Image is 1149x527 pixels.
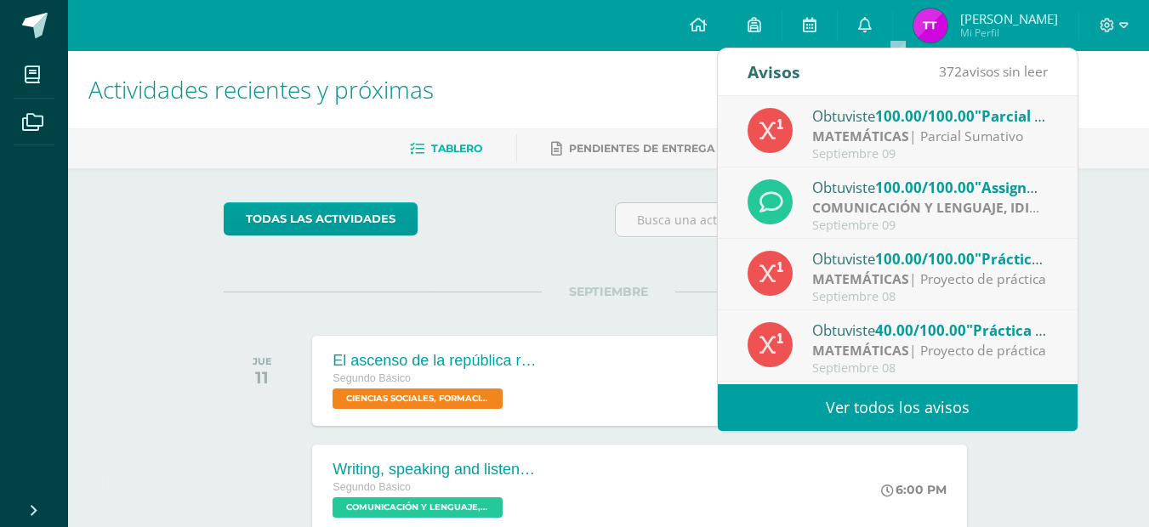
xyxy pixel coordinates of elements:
span: "Parcial Sumativo" [975,106,1107,126]
span: Tablero [431,142,482,155]
a: Ver todos los avisos [718,384,1078,431]
div: | Guided Practice [812,198,1049,218]
strong: COMUNICACIÓN Y LENGUAJE, IDIOMA EXTRANJERO [812,198,1148,217]
div: El ascenso de la república romana [333,352,537,370]
div: Septiembre 09 [812,218,1049,233]
div: Obtuviste en [812,247,1049,269]
img: 2013d08d7dde7c9acbb66dc09b9b8cbe.png [913,8,947,42]
a: todas las Actividades [224,202,418,235]
a: Pendientes de entrega [551,135,714,162]
div: | Proyecto de práctica [812,341,1049,360]
span: [PERSON_NAME] [960,10,1058,27]
span: avisos sin leer [939,62,1048,81]
a: Tablero [410,135,482,162]
div: 11 [253,367,272,388]
input: Busca una actividad próxima aquí... [616,203,993,236]
div: Obtuviste en [812,105,1049,127]
div: Septiembre 08 [812,361,1049,376]
span: 100.00/100.00 [875,106,975,126]
div: Obtuviste en [812,176,1049,198]
div: Obtuviste en [812,319,1049,341]
strong: MATEMÁTICAS [812,341,909,360]
div: | Parcial Sumativo [812,127,1049,146]
span: Segundo Básico [333,372,411,384]
span: Actividades recientes y próximas [88,73,434,105]
strong: MATEMÁTICAS [812,127,909,145]
span: 40.00/100.00 [875,320,966,340]
div: | Proyecto de práctica [812,269,1049,289]
span: 100.00/100.00 [875,249,975,269]
div: Septiembre 08 [812,290,1049,304]
div: JUE [253,355,272,367]
span: 372 [939,62,962,81]
div: Avisos [748,48,800,95]
div: Septiembre 09 [812,147,1049,161]
span: CIENCIAS SOCIALES, FORMACIÓN CIUDADANA E INTERCULTURALIDAD 'Sección A' [333,388,503,409]
span: SEPTIEMBRE [542,284,675,299]
span: 100.00/100.00 [875,178,975,197]
div: Writing, speaking and listening. [333,461,537,479]
span: Mi Perfil [960,25,1058,40]
span: COMUNICACIÓN Y LENGUAJE, IDIOMA EXTRANJERO 'Sección A' [333,497,503,518]
strong: MATEMÁTICAS [812,269,909,288]
div: 6:00 PM [881,482,947,497]
span: Pendientes de entrega [569,142,714,155]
